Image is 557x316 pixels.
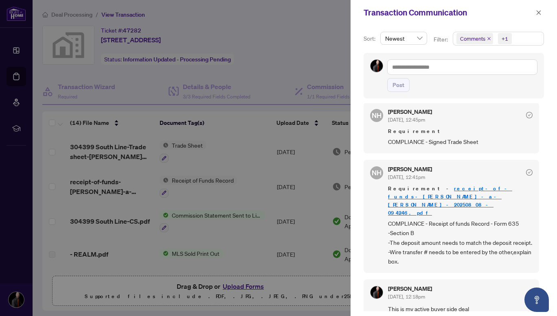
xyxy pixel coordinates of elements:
[388,294,425,300] span: [DATE], 12:18pm
[388,286,432,292] h5: [PERSON_NAME]
[388,109,432,115] h5: [PERSON_NAME]
[371,286,383,299] img: Profile Icon
[502,35,508,43] div: +1
[536,10,542,15] span: close
[388,185,533,217] span: Requirement -
[388,304,533,314] span: This is my active buyer side deal
[487,37,491,41] span: close
[387,78,410,92] button: Post
[372,110,382,121] span: NH
[372,168,382,178] span: NH
[460,35,485,43] span: Comments
[388,117,425,123] span: [DATE], 12:45pm
[524,288,549,312] button: Open asap
[385,32,422,44] span: Newest
[371,60,383,72] img: Profile Icon
[456,33,493,44] span: Comments
[434,35,449,44] p: Filter:
[388,185,512,216] a: receipt-of-funds-[PERSON_NAME]-a-[PERSON_NAME]-20250808-094246.pdf
[388,174,425,180] span: [DATE], 12:41pm
[526,169,533,176] span: check-circle
[388,127,533,135] span: Requirement
[388,219,533,266] span: COMPLIANCE - Receipt of funds Record - Form 635 -Section B -The deposit amount needs to match the...
[388,137,533,146] span: COMPLIANCE - Signed Trade Sheet
[526,112,533,118] span: check-circle
[364,7,533,19] div: Transaction Communication
[388,166,432,172] h5: [PERSON_NAME]
[364,34,377,43] p: Sort:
